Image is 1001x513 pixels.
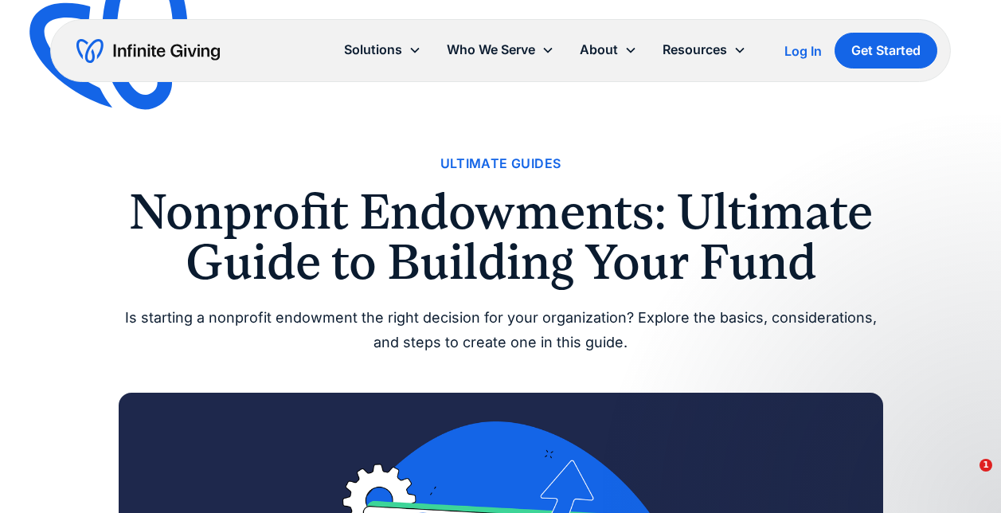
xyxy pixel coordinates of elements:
[580,39,618,61] div: About
[947,459,985,497] iframe: Intercom live chat
[663,39,727,61] div: Resources
[434,33,567,67] div: Who We Serve
[119,306,883,354] div: Is starting a nonprofit endowment the right decision for your organization? Explore the basics, c...
[784,45,822,57] div: Log In
[344,39,402,61] div: Solutions
[331,33,434,67] div: Solutions
[979,459,992,472] span: 1
[835,33,937,69] a: Get Started
[119,187,883,287] h1: Nonprofit Endowments: Ultimate Guide to Building Your Fund
[440,153,561,174] a: Ultimate Guides
[650,33,759,67] div: Resources
[447,39,535,61] div: Who We Serve
[784,41,822,61] a: Log In
[76,38,220,64] a: home
[567,33,650,67] div: About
